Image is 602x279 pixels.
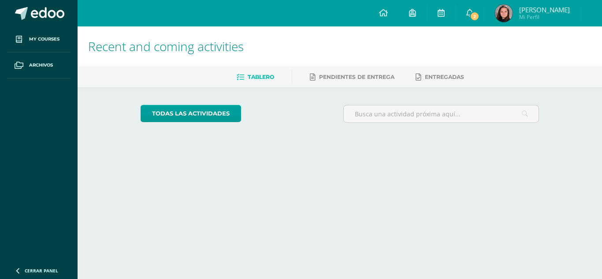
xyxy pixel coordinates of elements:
[425,74,464,80] span: Entregadas
[7,26,71,52] a: My courses
[29,36,59,43] span: My courses
[248,74,274,80] span: Tablero
[470,11,479,21] span: 2
[88,38,244,55] span: Recent and coming activities
[7,52,71,78] a: Archivos
[319,74,394,80] span: Pendientes de entrega
[416,70,464,84] a: Entregadas
[237,70,274,84] a: Tablero
[141,105,241,122] a: todas las Actividades
[310,70,394,84] a: Pendientes de entrega
[519,13,570,21] span: Mi Perfil
[495,4,513,22] img: 138b561436a60a2d6843bc9f600a6181.png
[25,268,58,274] span: Cerrar panel
[344,105,539,123] input: Busca una actividad próxima aquí...
[519,5,570,14] span: [PERSON_NAME]
[29,62,53,69] span: Archivos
